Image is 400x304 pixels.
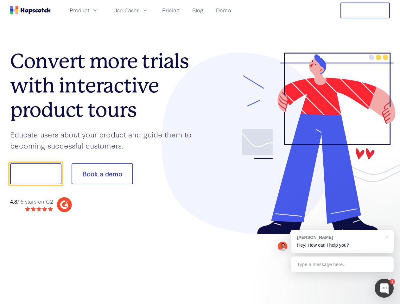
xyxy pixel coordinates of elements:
div: 1 [390,279,395,284]
a: Home [10,6,51,14]
button: Show me! [10,163,61,184]
p: Educate users about your product and guide them to becoming successful customers. [10,129,200,151]
span: Product [70,6,89,14]
a: Demo [213,5,233,16]
span: Use Cases [113,6,139,14]
div: [PERSON_NAME] [297,234,381,240]
button: Book a demo [72,163,133,184]
p: Hey! How can I help you? [297,242,387,249]
img: Mark Spera [278,242,287,251]
button: Use Cases [110,5,152,16]
button: Free Trial [340,3,390,18]
button: Product [66,5,102,16]
h1: Convert more trials with interactive product tours [10,49,200,122]
a: Pricing [160,5,182,16]
a: Blog [190,5,206,16]
div: Type a message here... [291,256,394,272]
strong: 4.8 [10,198,17,205]
div: / 5 stars on G2 [10,198,53,206]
